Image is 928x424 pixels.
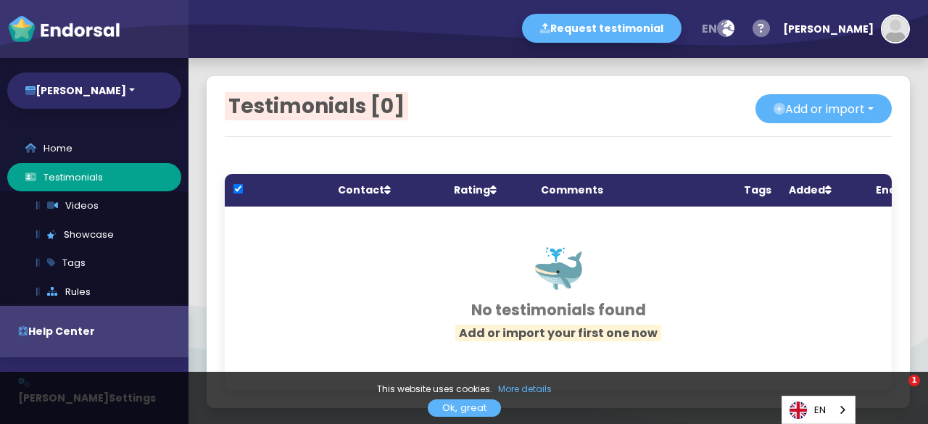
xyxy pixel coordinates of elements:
[755,94,892,123] button: Add or import
[455,325,661,341] span: Add or import your first one now
[428,399,501,417] a: Ok, great
[261,301,855,319] h3: No testimonials found
[329,174,445,207] th: Contact
[702,20,717,37] span: en
[735,174,780,207] th: Tags
[7,134,181,163] a: Home
[782,396,855,424] div: Language
[18,220,181,249] a: Showcase
[498,383,552,396] a: More details
[18,278,181,307] a: Rules
[18,249,181,278] a: Tags
[18,191,181,220] a: Videos
[225,92,408,120] span: Testimonials [0]
[377,383,492,395] span: This website uses cookies.
[7,14,120,43] img: endorsal-logo-white@2x.png
[776,7,910,51] button: [PERSON_NAME]
[780,174,867,207] th: Added
[908,375,920,386] span: 1
[532,174,735,207] th: Comments
[879,375,913,410] iframe: Intercom live chat
[7,72,181,109] button: [PERSON_NAME]
[782,396,855,424] aside: Language selected: English
[261,243,855,295] h1: 🐳
[783,7,874,51] div: [PERSON_NAME]
[445,174,532,207] th: Rating
[522,14,681,43] button: Request testimonial
[692,14,743,43] button: en
[7,163,181,192] a: Testimonials
[882,16,908,42] img: default-avatar.jpg
[782,396,855,423] a: EN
